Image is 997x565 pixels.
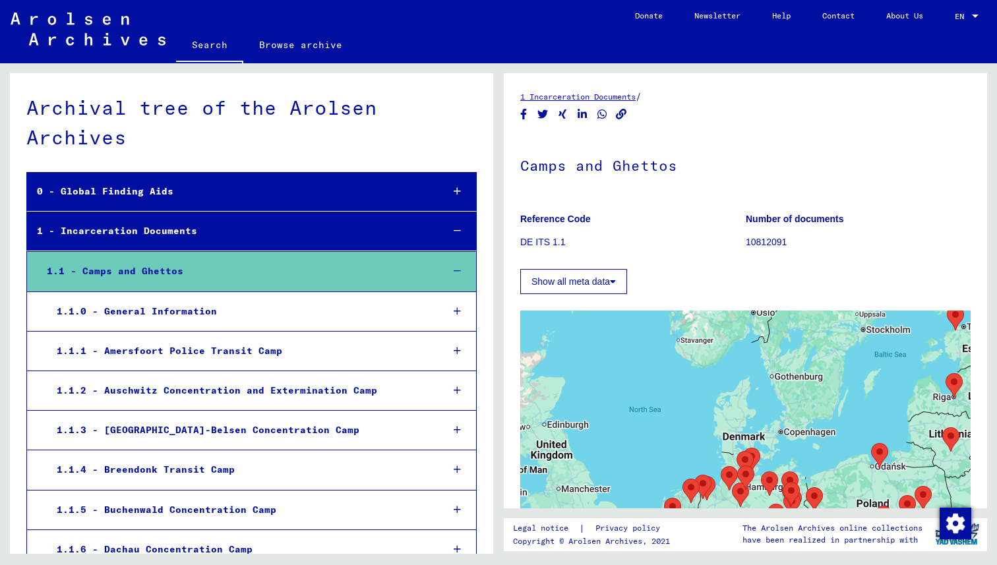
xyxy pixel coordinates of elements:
div: Sachsenhausen Concentration Camp [783,482,800,506]
div: Litzmannstadt (Lodz) Ghetto and "Polen-Jugendverwahrlager" /Detention Camp for Polish Juveniles [875,506,892,530]
div: Neuengamme Concentration Camp [737,465,754,490]
a: Legal notice [513,521,579,535]
div: Concentration Camp Kuhlen [737,451,754,475]
p: The Arolsen Archives online collections [742,522,922,534]
div: 1.1.6 - Dachau Concentration Camp [47,537,431,562]
img: Arolsen_neg.svg [11,13,166,45]
button: Share on WhatsApp [595,106,609,123]
div: Bergen-Belsen Concentration Camp [732,483,749,507]
button: Share on Xing [556,106,570,123]
div: Riga (Kaiserwald) Concentration Camp and Riga Ghetto [946,373,963,398]
img: yv_logo.png [932,518,982,550]
a: Search [176,29,243,63]
div: Kauen (Kaunas, Kowno) Ghetto [942,427,959,452]
span: / [636,90,642,102]
div: Concentration Camp Roßlau [768,504,785,528]
div: Ravensbrück Concentration Camp [781,471,799,496]
p: DE ITS 1.1 [520,235,745,249]
div: Labor Reformatory Camp Großbeeren [783,492,801,517]
div: 1.1.4 - Breendonk Transit Camp [47,457,431,483]
div: Esterwegen Concentration Camp [698,476,715,500]
div: Sandbostel Absorption Camp [721,466,738,491]
div: Amersfoort Police Transit Camp [664,498,681,522]
div: 1.1.0 - General Information [47,299,431,324]
button: Show all meta data [520,269,627,294]
div: 1.1.5 - Buchenwald Concentration Camp [47,497,431,523]
div: Papenburg Penitentiary Camp/ Emslandlager [694,475,711,499]
div: 1.1.1 - Amersfoort Police Transit Camp [47,338,431,364]
button: Share on Twitter [536,106,550,123]
div: Archival tree of the Arolsen Archives [26,93,477,152]
div: Concentration Camp Eutin [743,448,760,472]
a: Browse archive [243,29,358,61]
div: Warsaw Ghetto and Concentration Camp [899,495,916,520]
button: Share on Facebook [517,106,531,123]
button: Share on LinkedIn [576,106,589,123]
div: Westerbork Assembly and Transit Camp [682,479,700,503]
button: Copy link [615,106,628,123]
div: 1 - Incarceration Documents [27,218,431,244]
div: Klooga / Vaivara Concentration Camp [947,306,964,330]
span: EN [955,12,969,21]
img: Change consent [940,508,971,539]
div: Stutthof Concentration Camp [871,443,888,467]
p: have been realized in partnership with [742,534,922,546]
p: Copyright © Arolsen Archives, 2021 [513,535,676,547]
div: Concentration Camp Sonnenburg [806,487,823,512]
a: Privacy policy [585,521,676,535]
div: 1.1 - Camps and Ghettos [37,258,431,284]
p: 10812091 [746,235,971,249]
a: 1 Incarceration Documents [520,92,636,102]
div: | [513,521,676,535]
b: Number of documents [746,214,844,224]
div: Treblinka Labour Camp [915,486,932,510]
div: Concentration Camp Columbia-Haus Concentration Camp [785,489,802,514]
b: Reference Code [520,214,591,224]
div: Concentration Camps Wittmoor, Fuhlsbüttel and Neuengamme [761,471,778,496]
div: 1.1.2 - Auschwitz Concentration and Extermination Camp [47,378,431,403]
div: 1.1.3 - [GEOGRAPHIC_DATA]-Belsen Concentration Camp [47,417,431,443]
div: 0 - Global Finding Aids [27,179,431,204]
h1: Camps and Ghettos [520,135,971,193]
